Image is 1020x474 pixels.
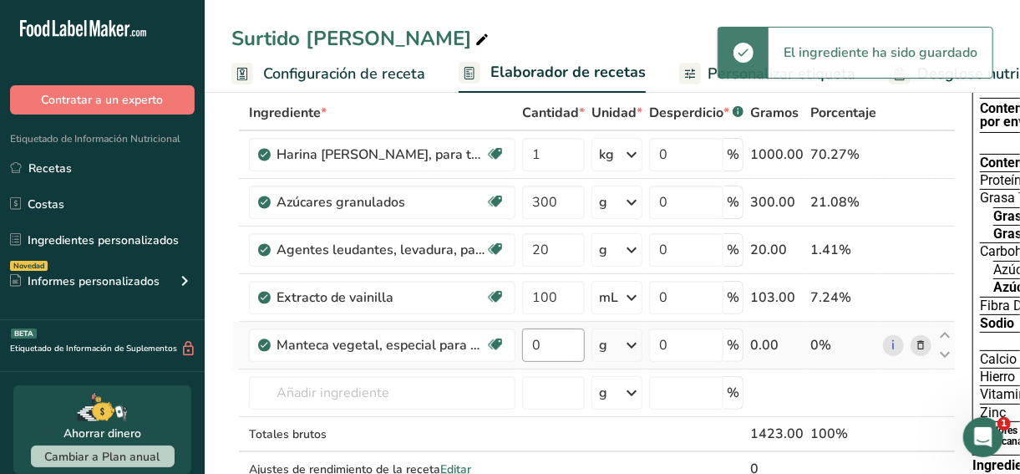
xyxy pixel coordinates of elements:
div: g [599,383,607,403]
div: Ahorrar dinero [63,425,141,442]
div: kg [599,145,614,165]
div: Totales brutos [249,426,515,443]
div: Daniel dice… [13,12,321,62]
div: LIA dice… [13,194,321,358]
a: Elaborador de recetas [459,54,646,94]
span: Increíble [197,243,221,267]
span: Horrible [40,243,63,267]
span: Mala [79,243,103,267]
div: 21.08% [810,192,876,212]
a: i [883,335,904,356]
div: 20.00 [750,240,804,260]
div: 0% [810,335,876,355]
div: Rachelle dice… [13,62,321,194]
span: Porcentaje [810,103,876,123]
span: Aceptable [119,243,142,267]
div: Manteca vegetal, especial para panificación, soja (hidrogenada), palma y semilla de algodón [277,335,485,355]
span: Gramos [750,103,799,123]
div: 0.00 [750,335,804,355]
div: 70.27% [810,145,876,165]
div: 103.00 [750,288,804,308]
div: 1423.00 [750,424,804,444]
button: go back [11,7,43,38]
img: Profile image for LIA [48,9,74,36]
span: Ingrediente [249,103,327,123]
span: Personalizar etiqueta [708,63,855,85]
span: Elaborador de recetas [490,61,646,84]
div: Azúcares granulados [277,192,485,212]
span: Configuración de receta [263,63,425,85]
div: Agentes leudantes, levadura, panificación, activos secos. [277,240,485,260]
span: Hierro [980,370,1015,384]
span: Calcio [980,353,1017,366]
div: Le informo que, a partir de [DATE], aplicaremos los cambios en la etiqueta nutricional para que s... [27,72,261,171]
div: Informes personalizados [10,273,160,290]
div: 7.24% [810,288,876,308]
div: Harina [PERSON_NAME], para todo uso, con levadura, enriquecida [277,145,485,165]
div: g [599,335,607,355]
span: Zinc [980,406,1006,420]
span: Sodio [980,317,1014,330]
span: Excelente [155,240,185,270]
span: Unidad [591,103,642,123]
span: Cambiar a Plan anual [45,449,160,465]
div: 300.00 [750,192,804,212]
span: 1 [997,417,1011,431]
div: g [599,192,607,212]
a: Personalizar etiqueta [679,55,855,93]
div: Cerrar [293,7,323,37]
div: 100% [810,424,876,444]
button: Cambiar a Plan anual [31,446,175,467]
iframe: Intercom live chat [963,417,1003,457]
div: BETA [11,329,37,339]
div: Novedad [10,261,48,271]
div: El ingrediente ha sido guardado [769,28,992,78]
div: 1.41% [810,240,876,260]
textarea: Cuéntanos más… [27,297,200,333]
div: Le informo que, a partir de [DATE], aplicaremos los cambios en la etiqueta nutricional para que s... [13,62,274,181]
div: Califica la conversación [31,212,230,232]
h1: LIA [81,16,102,28]
button: Contratar a un experto [10,85,195,115]
a: Configuración de receta [231,55,425,93]
div: Extracto de vainilla [277,288,485,308]
input: Añadir ingrediente [249,376,515,410]
div: Desperdicio [649,103,743,123]
button: Inicio [261,7,293,38]
div: Enviar [200,297,234,330]
div: Surtido [PERSON_NAME] [231,23,492,54]
div: g [599,240,607,260]
div: 1000.00 [750,145,804,165]
span: Cantidad [522,103,585,123]
div: mL [599,288,618,308]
